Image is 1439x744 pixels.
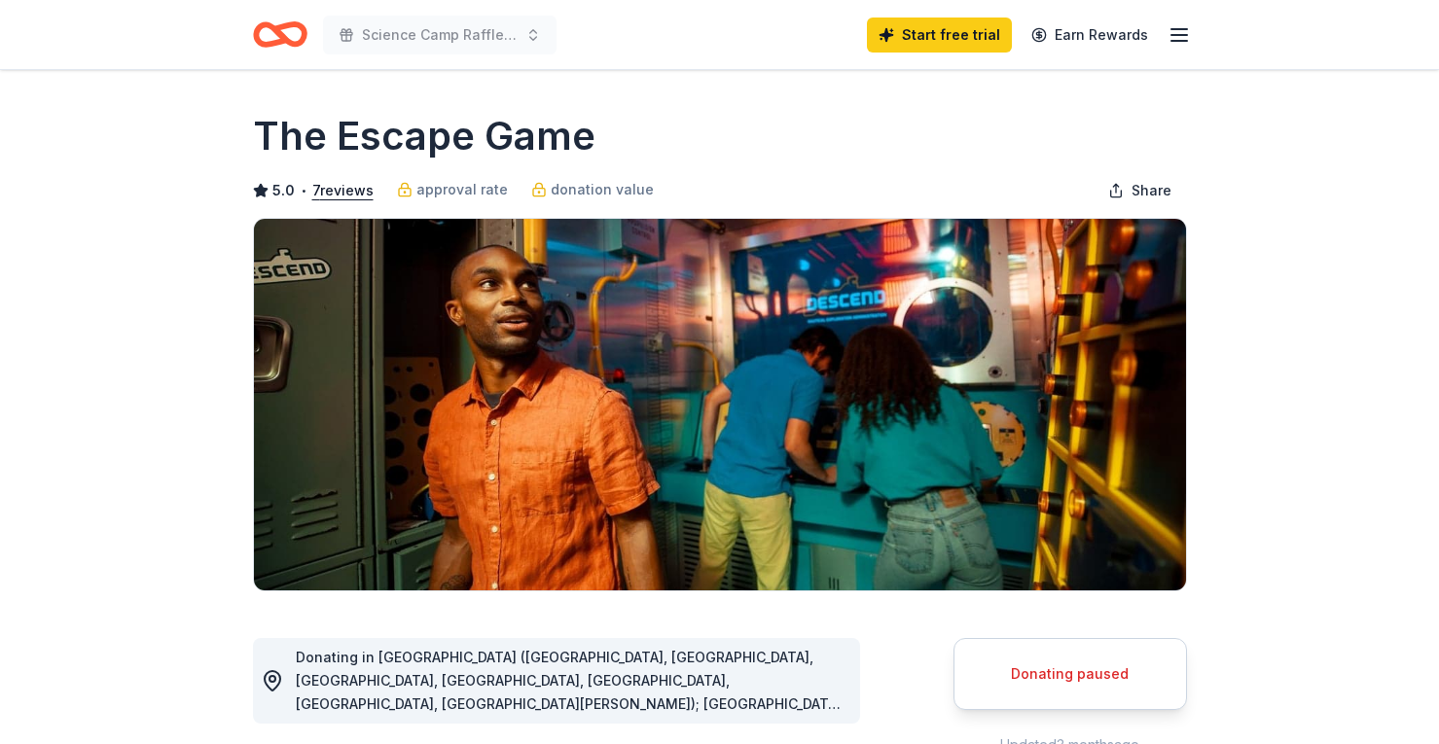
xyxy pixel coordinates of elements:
span: 5.0 [272,179,295,202]
span: donation value [551,178,654,201]
button: Science Camp Raffle Fundraiser [323,16,557,54]
span: approval rate [416,178,508,201]
span: Science Camp Raffle Fundraiser [362,23,518,47]
button: 7reviews [312,179,374,202]
img: Image for The Escape Game [254,219,1186,590]
div: Donating paused [978,662,1163,686]
span: • [300,183,306,198]
button: Share [1093,171,1187,210]
a: Start free trial [867,18,1012,53]
span: Share [1132,179,1171,202]
a: Earn Rewards [1020,18,1160,53]
a: approval rate [397,178,508,201]
a: Home [253,12,307,57]
h1: The Escape Game [253,109,595,163]
a: donation value [531,178,654,201]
